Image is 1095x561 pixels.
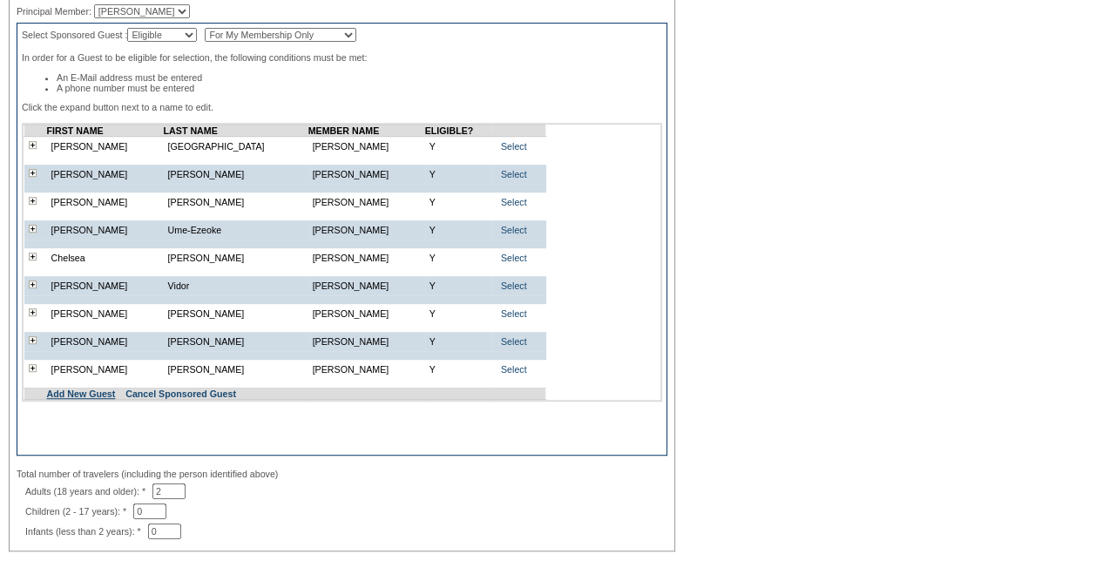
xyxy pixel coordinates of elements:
[25,486,152,497] span: Adults (18 years and older): *
[164,165,308,184] td: [PERSON_NAME]
[501,364,527,375] a: Select
[47,360,164,379] td: [PERSON_NAME]
[501,141,527,152] a: Select
[308,360,425,379] td: [PERSON_NAME]
[425,125,491,137] td: ELIGIBLE?
[47,137,164,157] td: [PERSON_NAME]
[425,332,491,351] td: Y
[501,336,527,347] a: Select
[425,304,491,323] td: Y
[25,526,148,537] span: Infants (less than 2 years): *
[164,276,308,295] td: Vidor
[47,125,164,137] td: FIRST NAME
[501,308,527,319] a: Select
[164,360,308,379] td: [PERSON_NAME]
[308,304,425,323] td: [PERSON_NAME]
[29,253,37,260] img: plus.gif
[57,72,662,83] li: An E-Mail address must be entered
[425,137,491,157] td: Y
[164,332,308,351] td: [PERSON_NAME]
[47,332,164,351] td: [PERSON_NAME]
[164,193,308,212] td: [PERSON_NAME]
[164,248,308,267] td: [PERSON_NAME]
[164,304,308,323] td: [PERSON_NAME]
[17,23,667,456] div: Select Sponsored Guest : In order for a Guest to be eligible for selection, the following conditi...
[425,248,491,267] td: Y
[425,193,491,212] td: Y
[29,336,37,344] img: plus.gif
[29,280,37,288] img: plus.gif
[29,364,37,372] img: plus.gif
[425,360,491,379] td: Y
[47,248,164,267] td: Chelsea
[308,165,425,184] td: [PERSON_NAME]
[164,220,308,240] td: Ume-Ezeoke
[501,225,527,235] a: Select
[47,304,164,323] td: [PERSON_NAME]
[425,276,491,295] td: Y
[164,137,308,157] td: [GEOGRAPHIC_DATA]
[29,225,37,233] img: plus.gif
[29,141,37,149] img: plus.gif
[57,83,662,93] li: A phone number must be entered
[47,276,164,295] td: [PERSON_NAME]
[17,6,91,17] span: Principal Member:
[425,220,491,240] td: Y
[29,169,37,177] img: plus.gif
[47,220,164,240] td: [PERSON_NAME]
[501,197,527,207] a: Select
[501,169,527,179] a: Select
[501,253,527,263] a: Select
[25,506,133,517] span: Children (2 - 17 years): *
[308,248,425,267] td: [PERSON_NAME]
[425,165,491,184] td: Y
[29,197,37,205] img: plus.gif
[308,220,425,240] td: [PERSON_NAME]
[164,125,308,137] td: LAST NAME
[308,193,425,212] td: [PERSON_NAME]
[308,137,425,157] td: [PERSON_NAME]
[47,389,116,399] a: Add New Guest
[308,276,425,295] td: [PERSON_NAME]
[17,469,667,479] div: Total number of travelers (including the person identified above)
[125,389,236,399] a: Cancel Sponsored Guest
[47,193,164,212] td: [PERSON_NAME]
[47,165,164,184] td: [PERSON_NAME]
[501,280,527,291] a: Select
[29,308,37,316] img: plus.gif
[308,332,425,351] td: [PERSON_NAME]
[308,125,425,137] td: MEMBER NAME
